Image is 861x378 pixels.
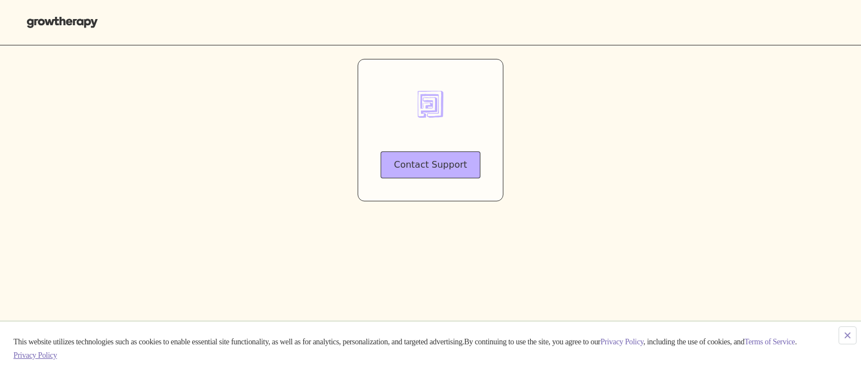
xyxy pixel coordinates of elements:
[600,338,644,346] a: Privacy Policy
[381,159,481,170] a: Contact Support
[381,151,481,178] div: Contact Support
[13,349,57,362] a: Privacy Policy
[13,338,797,346] span: This website utilizes technologies such as cookies to enable essential site functionality, as wel...
[358,59,504,201] div: Error
[744,338,795,346] a: Terms of Service
[27,17,98,28] img: Grow Therapy Logo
